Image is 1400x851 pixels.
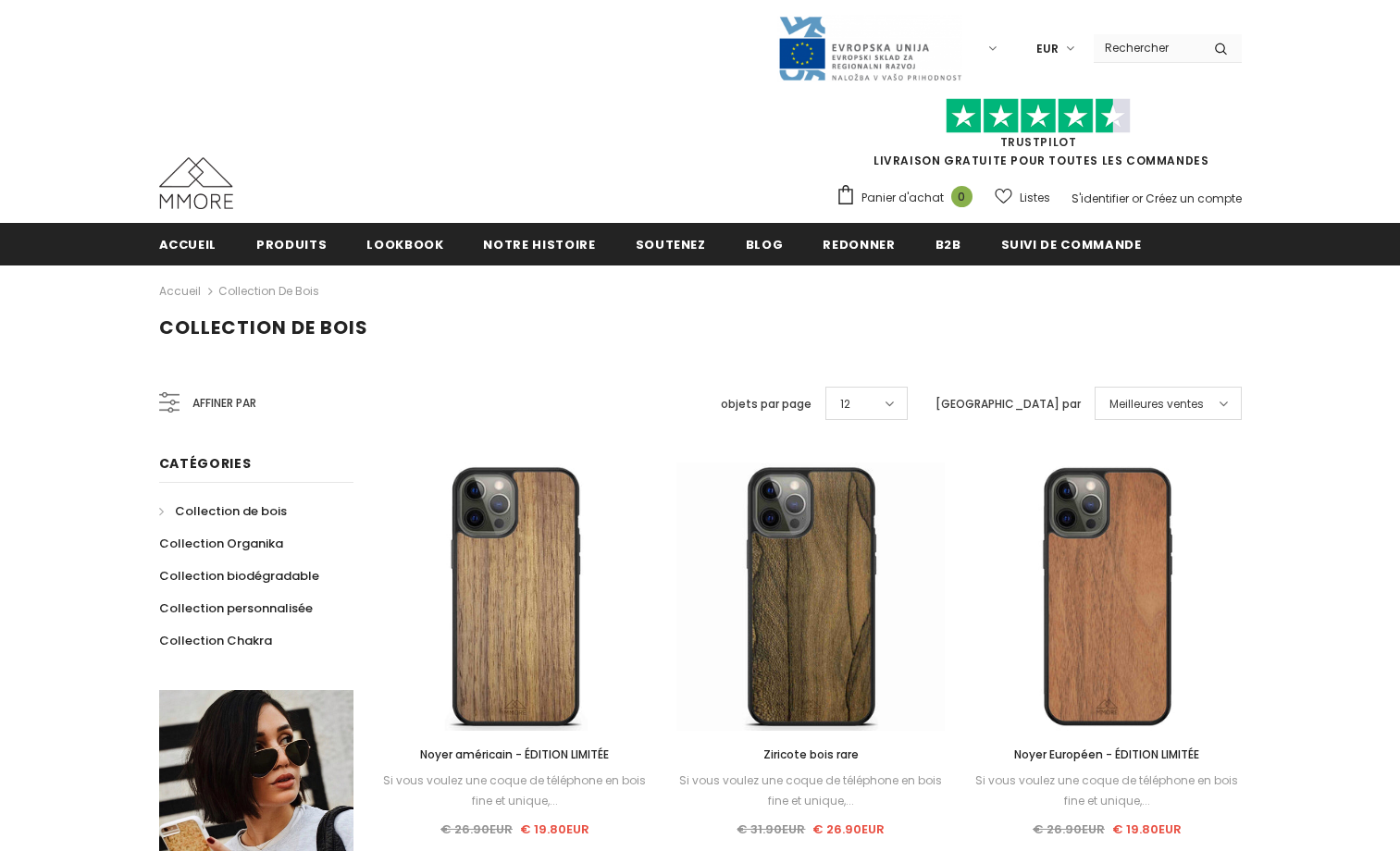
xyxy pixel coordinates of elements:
[256,236,327,253] span: Produits
[946,98,1131,134] img: Faites confiance aux étoiles pilotes
[1146,191,1242,206] a: Créez un compte
[175,502,287,520] span: Collection de bois
[1020,189,1050,207] span: Listes
[366,236,443,253] span: Lookbook
[951,186,973,207] span: 0
[995,181,1050,214] a: Listes
[159,599,313,617] span: Collection personnalisée
[777,40,962,55] a: Javni Razpis
[159,280,201,302] a: Accueil
[440,820,513,838] span: € 26.90EUR
[366,223,443,265] a: Lookbook
[973,771,1241,811] div: Si vous voulez une coque de téléphone en bois fine et unique,...
[192,393,256,413] span: Affiner par
[1014,746,1199,762] span: Noyer Européen - ÉDITION LIMITÉE
[381,745,650,765] a: Noyer américain - ÉDITION LIMITÉE
[483,223,595,265] a: Notre histoire
[721,395,812,413] label: objets par page
[636,223,706,265] a: soutenez
[636,236,706,253] span: soutenez
[1001,223,1142,265] a: Suivi de commande
[159,567,319,585] span: Collection biodégradable
[935,236,961,253] span: B2B
[420,746,609,762] span: Noyer américain - ÉDITION LIMITÉE
[1094,34,1200,61] input: Search Site
[1072,191,1129,206] a: S'identifier
[676,745,945,765] a: Ziricote bois rare
[746,236,784,253] span: Blog
[777,15,962,82] img: Javni Razpis
[836,184,982,212] a: Panier d'achat 0
[1000,134,1077,150] a: TrustPilot
[1112,820,1182,838] span: € 19.80EUR
[159,632,272,649] span: Collection Chakra
[159,314,368,340] span: Collection de bois
[836,106,1242,168] span: LIVRAISON GRATUITE POUR TOUTES LES COMMANDES
[159,223,217,265] a: Accueil
[159,236,217,253] span: Accueil
[159,624,272,657] a: Collection Chakra
[1001,236,1142,253] span: Suivi de commande
[520,820,589,838] span: € 19.80EUR
[746,223,784,265] a: Blog
[973,745,1241,765] a: Noyer Européen - ÉDITION LIMITÉE
[763,746,859,762] span: Ziricote bois rare
[1033,820,1105,838] span: € 26.90EUR
[1036,40,1059,58] span: EUR
[218,283,319,299] a: Collection de bois
[256,223,327,265] a: Produits
[159,527,283,560] a: Collection Organika
[861,189,944,207] span: Panier d'achat
[159,157,233,209] img: Cas MMORE
[1132,191,1143,206] span: or
[935,223,961,265] a: B2B
[823,236,895,253] span: Redonner
[737,820,805,838] span: € 31.90EUR
[840,395,850,413] span: 12
[159,560,319,592] a: Collection biodégradable
[483,236,595,253] span: Notre histoire
[823,223,895,265] a: Redonner
[812,820,885,838] span: € 26.90EUR
[159,454,252,473] span: Catégories
[159,495,287,527] a: Collection de bois
[1109,395,1204,413] span: Meilleures ventes
[676,771,945,811] div: Si vous voulez une coque de téléphone en bois fine et unique,...
[159,592,313,624] a: Collection personnalisée
[935,395,1081,413] label: [GEOGRAPHIC_DATA] par
[381,771,650,811] div: Si vous voulez une coque de téléphone en bois fine et unique,...
[159,535,283,552] span: Collection Organika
